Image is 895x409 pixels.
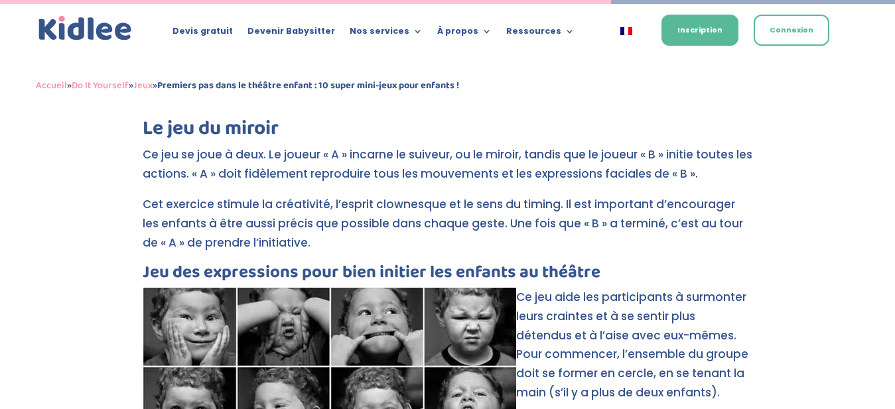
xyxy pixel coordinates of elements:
[36,13,135,44] a: Kidlee Logo
[661,15,738,46] a: Inscription
[72,78,129,93] a: Do It Yourself
[172,27,233,41] a: Devis gratuit
[36,78,459,93] span: » » »
[133,78,153,93] a: Jeux
[143,145,753,195] p: Ce jeu se joue à deux. Le joueur « A » incarne le suiveur, ou le miroir, tandis que le joueur « B...
[437,27,492,41] a: À propos
[36,13,135,44] img: logo_kidlee_bleu
[620,27,632,35] img: Français
[36,78,67,93] a: Accueil
[247,27,335,41] a: Devenir Babysitter
[157,78,459,93] strong: Premiers pas dans le théâtre enfant : 10 super mini-jeux pour enfants !
[350,27,423,41] a: Nos services
[143,264,753,288] h3: Jeu des expressions pour bien initier les enfants au théâtre
[143,119,753,145] h2: Le jeu du miroir
[143,195,753,264] p: Cet exercice stimule la créativité, l’esprit clownesque et le sens du timing. Il est important d’...
[754,15,829,46] a: Connexion
[506,27,575,41] a: Ressources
